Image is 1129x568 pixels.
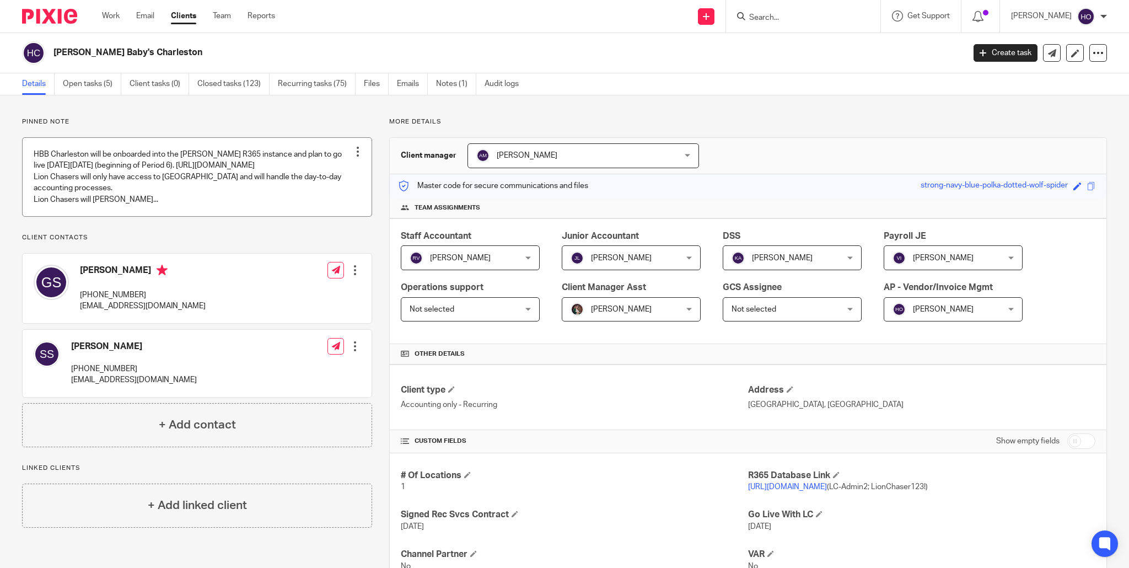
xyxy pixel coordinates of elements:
h4: Address [748,384,1095,396]
p: [GEOGRAPHIC_DATA], [GEOGRAPHIC_DATA] [748,399,1095,410]
p: Accounting only - Recurring [401,399,748,410]
span: GCS Assignee [723,283,782,292]
img: svg%3E [732,251,745,265]
h4: Signed Rec Svcs Contract [401,509,748,521]
h3: Client manager [401,150,456,161]
span: [PERSON_NAME] [913,254,974,262]
span: [PERSON_NAME] [591,254,652,262]
p: [PHONE_NUMBER] [80,290,206,301]
a: Recurring tasks (75) [278,73,356,95]
p: More details [389,117,1107,126]
img: svg%3E [893,303,906,316]
p: [PHONE_NUMBER] [71,363,197,374]
a: Audit logs [485,73,527,95]
span: [PERSON_NAME] [430,254,491,262]
h4: CUSTOM FIELDS [401,437,748,446]
p: [EMAIL_ADDRESS][DOMAIN_NAME] [80,301,206,312]
img: svg%3E [571,251,584,265]
span: Other details [415,350,465,358]
span: Client Manager Asst [562,283,646,292]
a: Reports [248,10,275,22]
span: Operations support [401,283,483,292]
a: Team [213,10,231,22]
p: [PERSON_NAME] [1011,10,1072,22]
span: Not selected [410,306,454,313]
img: Pixie [22,9,77,24]
span: (LC-Admin2; LionChaser123!) [748,483,928,491]
label: Show empty fields [996,436,1060,447]
span: Junior Accountant [562,232,639,240]
a: Files [364,73,389,95]
h4: Go Live With LC [748,509,1095,521]
span: Get Support [907,12,950,20]
a: Emails [397,73,428,95]
h4: [PERSON_NAME] [71,341,197,352]
a: Create task [974,44,1037,62]
h4: R365 Database Link [748,470,1095,481]
p: Master code for secure communications and files [398,180,588,191]
a: Work [102,10,120,22]
img: svg%3E [1077,8,1095,25]
h4: Client type [401,384,748,396]
h4: # Of Locations [401,470,748,481]
h4: VAR [748,549,1095,560]
img: svg%3E [476,149,490,162]
span: [PERSON_NAME] [752,254,813,262]
p: Pinned note [22,117,372,126]
img: svg%3E [410,251,423,265]
span: Staff Accountant [401,232,471,240]
h4: + Add linked client [148,497,247,514]
a: Details [22,73,55,95]
span: [DATE] [401,523,424,531]
span: [PERSON_NAME] [591,306,652,313]
span: DSS [723,232,740,240]
img: svg%3E [34,341,60,367]
a: [URL][DOMAIN_NAME] [748,483,827,491]
span: [DATE] [748,523,771,531]
h4: Channel Partner [401,549,748,560]
img: Profile%20picture%20JUS.JPG [571,303,584,316]
span: [PERSON_NAME] [497,152,557,159]
a: Open tasks (5) [63,73,121,95]
i: Primary [157,265,168,276]
span: Payroll JE [884,232,926,240]
a: Closed tasks (123) [197,73,270,95]
p: Client contacts [22,233,372,242]
div: strong-navy-blue-polka-dotted-wolf-spider [921,180,1068,192]
p: [EMAIL_ADDRESS][DOMAIN_NAME] [71,374,197,385]
input: Search [748,13,847,23]
span: Not selected [732,306,776,313]
h4: [PERSON_NAME] [80,265,206,278]
span: AP - Vendor/Invoice Mgmt [884,283,993,292]
img: svg%3E [893,251,906,265]
p: Linked clients [22,464,372,473]
span: 1 [401,483,405,491]
a: Clients [171,10,196,22]
img: svg%3E [22,41,45,65]
h2: [PERSON_NAME] Baby's Charleston [53,47,776,58]
a: Notes (1) [436,73,476,95]
span: [PERSON_NAME] [913,306,974,313]
a: Email [136,10,154,22]
h4: + Add contact [159,416,236,433]
img: svg%3E [34,265,69,300]
a: Client tasks (0) [130,73,189,95]
span: Team assignments [415,203,480,212]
